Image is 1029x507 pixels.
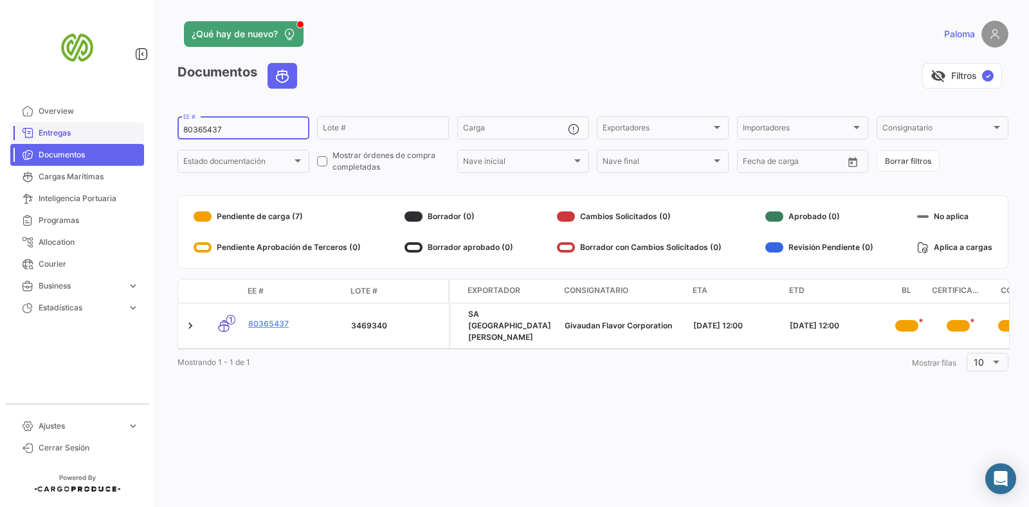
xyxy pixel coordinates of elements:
[351,320,444,332] div: 3469340
[789,285,805,296] span: ETD
[902,285,911,298] span: BL
[178,357,250,367] span: Mostrando 1 - 1 de 1
[877,150,940,172] button: Borrar filtros
[183,159,292,168] span: Estado documentación
[194,237,361,258] div: Pendiente Aprobación de Terceros (0)
[10,166,144,188] a: Cargas Marítimas
[226,315,235,325] span: 1
[10,209,144,231] a: Programas
[944,28,975,40] span: Paloma
[765,237,873,258] div: Revisión Pendiente (0)
[1001,285,1018,298] span: COA
[39,105,139,117] span: Overview
[39,193,139,204] span: Inteligencia Portuaria
[248,285,264,297] span: EE #
[39,302,122,314] span: Estadísticas
[603,125,711,134] span: Exportadores
[10,188,144,209] a: Inteligencia Portuaria
[790,320,876,332] div: [DATE] 12:00
[917,206,992,227] div: No aplica
[974,357,984,368] span: 10
[39,149,139,161] span: Documentos
[332,150,449,173] span: Mostrar órdenes de compra completadas
[784,280,880,303] datatable-header-cell: ETD
[743,159,766,168] input: Desde
[405,237,513,258] div: Borrador aprobado (0)
[931,68,946,84] span: visibility_off
[693,320,779,332] div: [DATE] 12:00
[880,280,932,303] datatable-header-cell: BL
[351,285,378,297] span: Lote #
[39,280,122,292] span: Business
[194,206,361,227] div: Pendiente de carga (7)
[39,442,139,454] span: Cerrar Sesión
[982,70,994,82] span: ✓
[10,253,144,275] a: Courier
[10,144,144,166] a: Documentos
[557,206,722,227] div: Cambios Solicitados (0)
[765,206,873,227] div: Aprobado (0)
[127,302,139,314] span: expand_more
[603,159,711,168] span: Nave final
[564,285,628,296] span: Consignatario
[693,285,707,296] span: ETA
[917,237,992,258] div: Aplica a cargas
[775,159,823,168] input: Hasta
[10,100,144,122] a: Overview
[932,280,983,303] datatable-header-cell: CERTIFICADO DE ORIGEN
[985,463,1016,494] div: Abrir Intercom Messenger
[39,127,139,139] span: Entregas
[565,321,672,330] span: Givaudan Flavor Corporation
[981,21,1008,48] img: placeholder-user.png
[932,285,983,298] span: CERTIFICADO DE ORIGEN
[559,280,688,303] datatable-header-cell: Consignatario
[688,280,784,303] datatable-header-cell: ETA
[39,215,139,226] span: Programas
[268,64,296,88] button: Ocean
[557,237,722,258] div: Borrador con Cambios Solicitados (0)
[468,285,520,296] span: Exportador
[178,63,301,89] h3: Documentos
[10,231,144,253] a: Allocation
[10,122,144,144] a: Entregas
[39,420,122,432] span: Ajustes
[39,258,139,270] span: Courier
[912,358,956,368] span: Mostrar filas
[184,21,304,47] button: ¿Qué hay de nuevo?
[39,236,139,248] span: Allocation
[922,63,1002,89] button: visibility_offFiltros✓
[405,206,513,227] div: Borrador (0)
[204,286,242,296] datatable-header-cell: Modo de Transporte
[127,280,139,292] span: expand_more
[39,171,139,182] span: Cargas Marítimas
[242,280,345,302] datatable-header-cell: EE #
[248,318,341,330] a: 80365437
[463,159,572,168] span: Nave inicial
[462,280,559,303] datatable-header-cell: Exportador
[184,319,197,332] a: Expand/Collapse Row
[843,152,862,172] button: Open calendar
[127,420,139,432] span: expand_more
[468,308,554,343] div: SA [GEOGRAPHIC_DATA][PERSON_NAME]
[743,125,851,134] span: Importadores
[192,28,278,40] span: ¿Qué hay de nuevo?
[882,125,991,134] span: Consignatario
[345,280,448,302] datatable-header-cell: Lote #
[45,15,109,80] img: san-miguel-logo.png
